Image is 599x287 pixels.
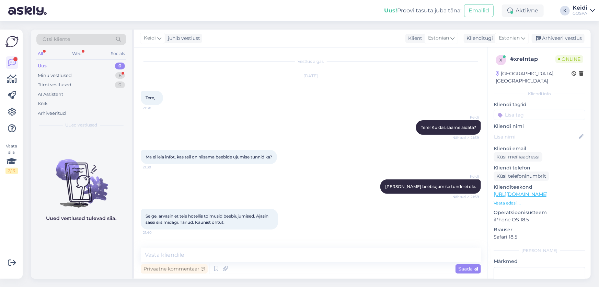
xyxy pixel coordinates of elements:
[115,72,125,79] div: 8
[146,154,272,159] span: Ma ei leia infot, kas teil on niisama beebide ujumise tunnid ka?
[494,247,585,254] div: [PERSON_NAME]
[110,49,126,58] div: Socials
[384,7,461,15] div: Proovi tasuta juba täna:
[502,4,544,17] div: Aktiivne
[144,34,156,42] span: Keidi
[115,81,125,88] div: 0
[38,91,63,98] div: AI Assistent
[46,215,117,222] p: Uued vestlused tulevad siia.
[5,143,18,174] div: Vaata siia
[5,35,19,48] img: Askly Logo
[464,35,493,42] div: Klienditugi
[494,164,585,172] p: Kliendi telefon
[143,106,169,111] span: 21:38
[141,73,481,79] div: [DATE]
[31,147,132,209] img: No chats
[494,216,585,223] p: iPhone OS 18.5
[494,184,585,191] p: Klienditeekond
[494,110,585,120] input: Lisa tag
[385,184,476,189] span: [PERSON_NAME] beebiujumise tunde ei ole.
[499,34,520,42] span: Estonian
[405,35,422,42] div: Klient
[421,125,476,130] span: Tere! Kuidas saame aidata?
[452,135,479,140] span: Nähtud ✓ 21:39
[573,11,587,16] div: GOSPA
[494,209,585,216] p: Operatsioonisüsteem
[453,174,479,179] span: Keidi
[494,258,585,265] p: Märkmed
[532,34,585,43] div: Arhiveeri vestlus
[510,55,555,63] div: # xrelntap
[143,230,169,235] span: 21:40
[452,194,479,199] span: Nähtud ✓ 21:39
[494,123,585,130] p: Kliendi nimi
[573,5,595,16] a: KeidiGOSPA
[38,81,71,88] div: Tiimi vestlused
[499,57,502,63] span: x
[143,165,169,170] span: 21:39
[494,233,585,241] p: Safari 18.5
[36,49,44,58] div: All
[494,152,542,162] div: Küsi meiliaadressi
[560,6,570,15] div: K
[146,213,269,225] span: Selge, arvasin et teie hotellis toimusid beebiujumised. Ajasin sassi siis midagi. Tänud. Kaunist ...
[453,115,479,120] span: Keidi
[146,95,155,100] span: Tere,
[38,72,72,79] div: Minu vestlused
[115,63,125,69] div: 0
[43,36,70,43] span: Otsi kliente
[496,70,572,85] div: [GEOGRAPHIC_DATA], [GEOGRAPHIC_DATA]
[5,168,18,174] div: 2 / 3
[165,35,200,42] div: juhib vestlust
[428,34,449,42] span: Estonian
[573,5,587,11] div: Keidi
[494,200,585,206] p: Vaata edasi ...
[71,49,83,58] div: Web
[141,264,208,274] div: Privaatne kommentaar
[494,172,549,181] div: Küsi telefoninumbrit
[494,191,548,197] a: [URL][DOMAIN_NAME]
[38,110,66,117] div: Arhiveeritud
[66,122,97,128] span: Uued vestlused
[38,100,48,107] div: Kõik
[494,133,577,141] input: Lisa nimi
[141,58,481,65] div: Vestlus algas
[494,226,585,233] p: Brauser
[38,63,47,69] div: Uus
[494,145,585,152] p: Kliendi email
[555,55,583,63] span: Online
[384,7,397,14] b: Uus!
[464,4,494,17] button: Emailid
[494,91,585,97] div: Kliendi info
[458,266,478,272] span: Saada
[494,101,585,108] p: Kliendi tag'id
